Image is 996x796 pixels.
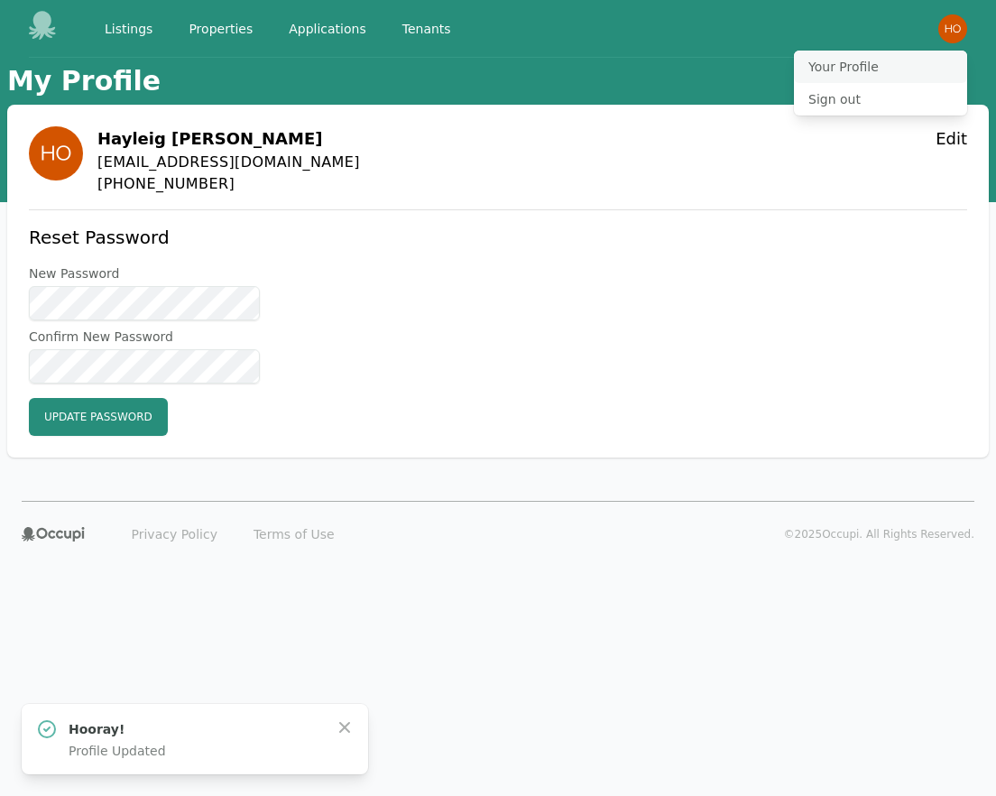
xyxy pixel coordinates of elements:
a: Listings [94,13,163,45]
button: Your Profile [794,51,967,83]
p: Hooray! [69,720,321,738]
h1: My Profile [7,65,161,97]
button: Sign out [794,83,967,116]
label: Confirm New Password [29,328,260,346]
a: Tenants [392,13,462,45]
span: [PHONE_NUMBER] [97,173,360,195]
button: Update Password [29,398,168,436]
label: New Password [29,264,260,282]
a: Privacy Policy [121,520,228,549]
h2: Hayleig [PERSON_NAME] [97,126,360,152]
button: Edit [936,126,967,152]
a: Properties [178,13,263,45]
h2: Reset Password [29,225,260,250]
span: [EMAIL_ADDRESS][DOMAIN_NAME] [97,152,360,173]
a: Terms of Use [243,520,346,549]
a: Applications [278,13,377,45]
img: 3101e609fedf265d02656ee4131ba657 [29,126,83,180]
p: © 2025 Occupi. All Rights Reserved. [784,527,974,541]
p: Profile Updated [69,742,321,760]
